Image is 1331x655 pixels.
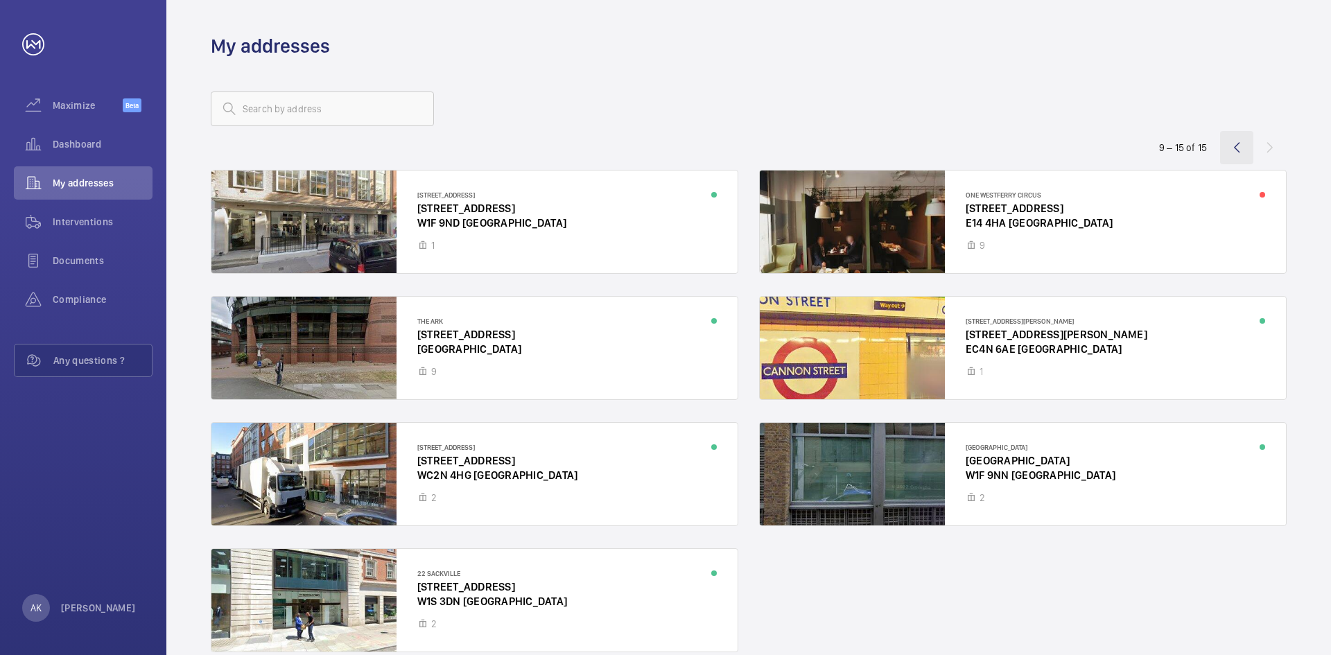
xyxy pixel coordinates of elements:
h1: My addresses [211,33,330,59]
span: Beta [123,98,141,112]
span: Compliance [53,292,153,306]
span: Interventions [53,215,153,229]
p: AK [31,601,42,615]
input: Search by address [211,91,434,126]
span: Maximize [53,98,123,112]
span: My addresses [53,176,153,190]
span: Dashboard [53,137,153,151]
p: [PERSON_NAME] [61,601,136,615]
span: Any questions ? [53,353,152,367]
div: 9 – 15 of 15 [1159,141,1207,155]
span: Documents [53,254,153,268]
